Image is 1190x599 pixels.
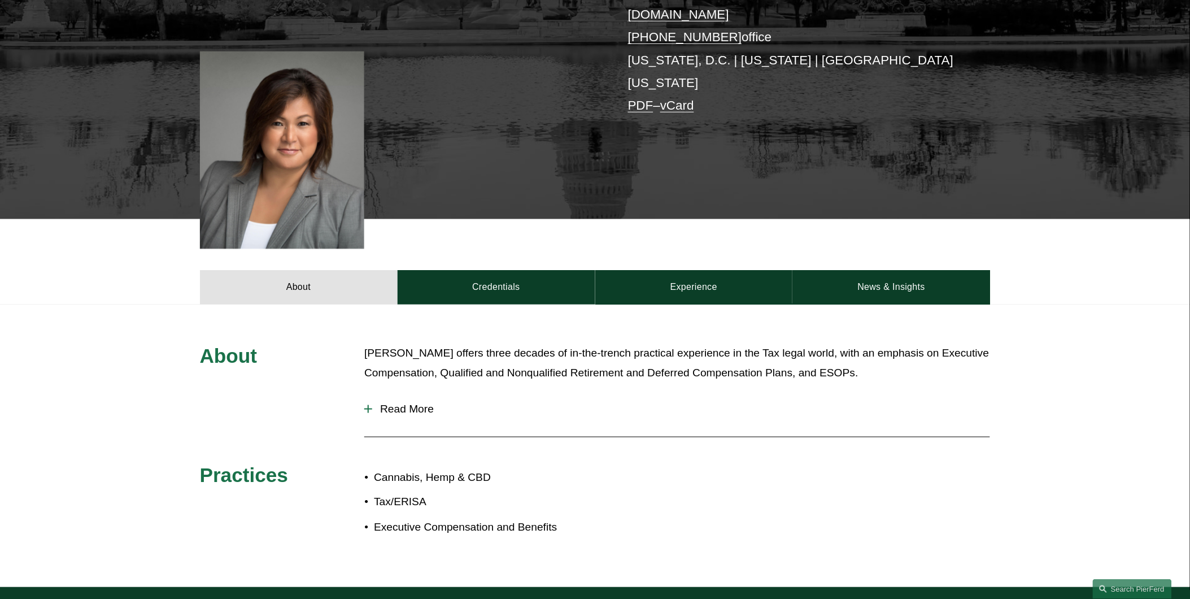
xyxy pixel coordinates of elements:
[374,468,595,488] p: Cannabis, Hemp & CBD
[628,98,653,112] a: PDF
[372,403,990,415] span: Read More
[200,345,258,367] span: About
[660,98,694,112] a: vCard
[364,394,990,424] button: Read More
[200,464,289,486] span: Practices
[364,344,990,383] p: [PERSON_NAME] offers three decades of in-the-trench practical experience in the Tax legal world, ...
[1093,579,1172,599] a: Search this site
[200,270,398,304] a: About
[374,518,595,538] p: Executive Compensation and Benefits
[398,270,595,304] a: Credentials
[628,30,742,44] a: [PHONE_NUMBER]
[792,270,990,304] a: News & Insights
[595,270,793,304] a: Experience
[374,493,595,513] p: Tax/ERISA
